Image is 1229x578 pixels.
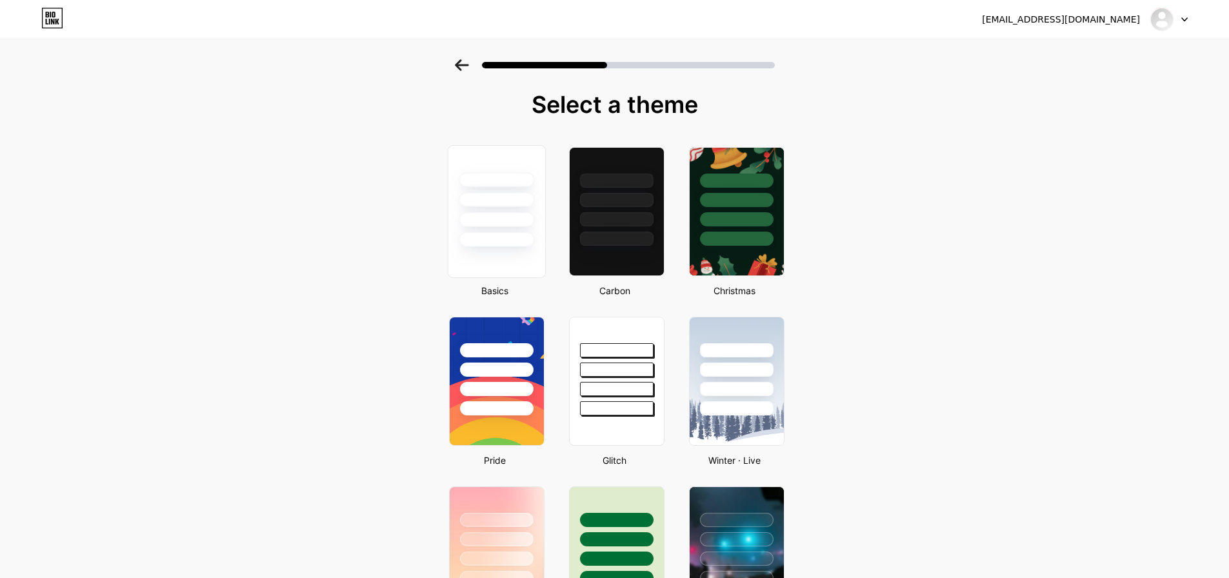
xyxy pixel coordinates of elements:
div: Glitch [565,453,664,467]
div: Basics [445,284,545,297]
div: [EMAIL_ADDRESS][DOMAIN_NAME] [982,13,1140,26]
div: Select a theme [444,92,786,117]
div: Carbon [565,284,664,297]
div: Christmas [685,284,784,297]
img: blowoutskinclinic [1150,7,1174,32]
div: Winter · Live [685,453,784,467]
div: Pride [445,453,545,467]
